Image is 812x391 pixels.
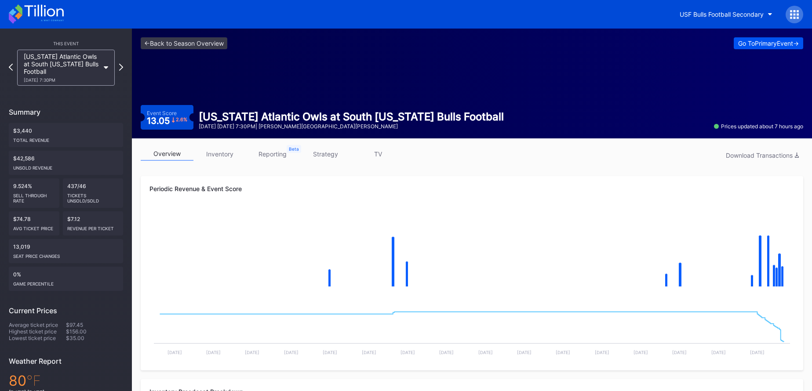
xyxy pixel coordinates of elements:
a: reporting [246,147,299,161]
text: [DATE] [167,350,182,355]
div: Go To Primary Event -> [738,40,799,47]
div: seat price changes [13,250,119,259]
div: $35.00 [66,335,123,341]
div: USF Bulls Football Secondary [680,11,764,18]
div: Event Score [147,110,177,116]
text: [DATE] [362,350,376,355]
div: Current Prices [9,306,123,315]
text: [DATE] [284,350,299,355]
div: 80 [9,372,123,389]
div: [DATE] 7:30PM [24,77,99,83]
text: [DATE] [711,350,726,355]
button: Go ToPrimaryEvent-> [734,37,803,49]
div: Sell Through Rate [13,189,55,203]
span: ℉ [26,372,41,389]
div: $3,440 [9,123,123,147]
svg: Chart title [149,296,794,362]
div: Lowest ticket price [9,335,66,341]
div: 2.6 % [176,117,187,122]
text: [DATE] [323,350,337,355]
a: <-Back to Season Overview [141,37,227,49]
div: Highest ticket price [9,328,66,335]
a: strategy [299,147,352,161]
div: $156.00 [66,328,123,335]
text: [DATE] [556,350,570,355]
div: $7.12 [63,211,124,235]
div: Revenue per ticket [67,222,119,231]
text: [DATE] [439,350,454,355]
div: 13,019 [9,239,123,263]
div: Weather Report [9,357,123,366]
div: 437/46 [63,178,124,208]
a: inventory [193,147,246,161]
text: [DATE] [595,350,609,355]
div: 9.524% [9,178,59,208]
div: Average ticket price [9,322,66,328]
div: Prices updated about 7 hours ago [714,123,803,130]
text: [DATE] [478,350,493,355]
text: [DATE] [245,350,259,355]
div: [US_STATE] Atlantic Owls at South [US_STATE] Bulls Football [199,110,504,123]
text: [DATE] [206,350,221,355]
div: Avg ticket price [13,222,55,231]
a: overview [141,147,193,161]
text: [DATE] [750,350,765,355]
text: [DATE] [634,350,648,355]
div: Game percentile [13,278,119,286]
div: Download Transactions [726,152,799,159]
div: Tickets Unsold/Sold [67,189,119,203]
div: Summary [9,108,123,116]
text: [DATE] [401,350,415,355]
a: TV [352,147,404,161]
div: 0% [9,267,123,291]
div: This Event [9,41,123,46]
button: Download Transactions [721,149,803,161]
div: [US_STATE] Atlantic Owls at South [US_STATE] Bulls Football [24,53,99,83]
div: Unsold Revenue [13,162,119,170]
svg: Chart title [149,208,794,296]
div: $97.45 [66,322,123,328]
button: USF Bulls Football Secondary [673,6,779,22]
div: Periodic Revenue & Event Score [149,185,794,192]
text: [DATE] [672,350,687,355]
text: [DATE] [517,350,532,355]
div: $42,586 [9,151,123,175]
div: 13.05 [147,116,187,125]
div: $74.78 [9,211,59,235]
div: [DATE] [DATE] 7:30PM | [PERSON_NAME][GEOGRAPHIC_DATA][PERSON_NAME] [199,123,504,130]
div: Total Revenue [13,134,119,143]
